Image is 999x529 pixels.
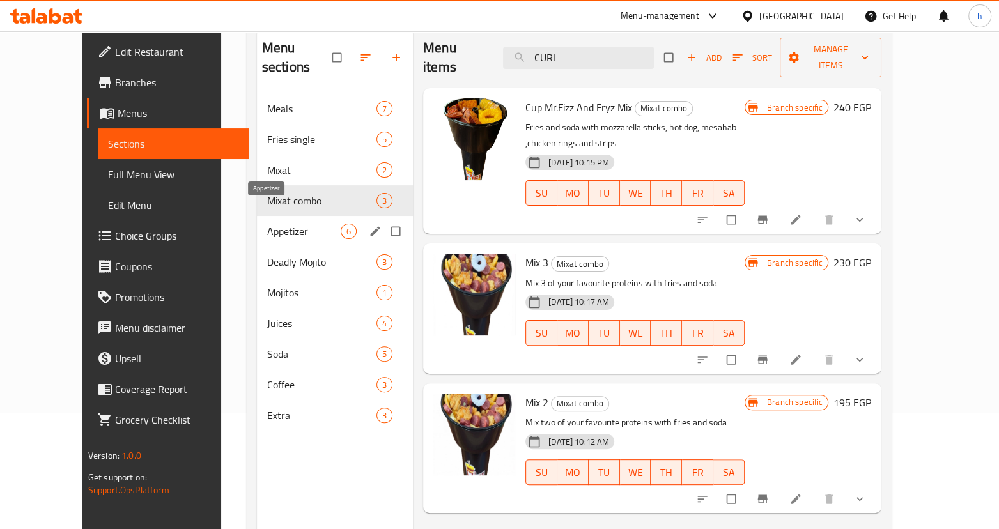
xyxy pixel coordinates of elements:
[651,459,682,485] button: TH
[115,351,238,366] span: Upsell
[683,48,724,68] button: Add
[594,324,615,342] span: TU
[121,447,141,464] span: 1.0.0
[108,136,238,151] span: Sections
[833,394,871,411] h6: 195 EGP
[853,353,866,366] svg: Show Choices
[267,162,376,178] span: Mixat
[552,396,608,411] span: Mixat combo
[257,369,413,400] div: Coffee3
[257,216,413,247] div: Appetizer6edit
[257,124,413,155] div: Fries single5
[815,485,846,513] button: delete
[625,324,646,342] span: WE
[594,463,615,482] span: TU
[87,282,249,312] a: Promotions
[724,48,780,68] span: Sort items
[433,98,515,180] img: Cup Mr.Fizz And Fryz Mix
[108,167,238,182] span: Full Menu View
[115,259,238,274] span: Coupons
[267,101,376,116] span: Meals
[267,377,376,392] span: Coffee
[267,193,376,208] span: Mixat combo
[115,289,238,305] span: Promotions
[267,346,376,362] div: Soda
[525,98,632,117] span: Cup Mr.Fizz And Fryz Mix
[503,47,654,69] input: search
[656,184,677,203] span: TH
[98,128,249,159] a: Sections
[525,180,557,206] button: SU
[376,377,392,392] div: items
[262,38,332,77] h2: Menu sections
[525,275,745,291] p: Mix 3 of your favourite proteins with fries and soda
[87,374,249,404] a: Coverage Report
[87,220,249,251] a: Choice Groups
[267,408,376,423] div: Extra
[377,410,392,422] span: 3
[759,9,844,23] div: [GEOGRAPHIC_DATA]
[719,348,746,372] span: Select to update
[625,463,646,482] span: WE
[87,251,249,282] a: Coupons
[87,36,249,67] a: Edit Restaurant
[257,277,413,308] div: Mojitos1
[257,247,413,277] div: Deadly Mojito3
[789,493,805,505] a: Edit menu item
[433,394,515,475] img: Mix 2
[267,285,376,300] span: Mojitos
[620,320,651,346] button: WE
[853,493,866,505] svg: Show Choices
[423,38,488,77] h2: Menu items
[377,379,392,391] span: 3
[115,228,238,243] span: Choice Groups
[635,101,693,116] div: Mixat combo
[525,119,745,151] p: Fries and soda with mozzarella sticks, hot dog, mesahab ,chicken rings and strips
[115,75,238,90] span: Branches
[557,320,589,346] button: MO
[656,45,683,70] span: Select section
[531,184,552,203] span: SU
[790,42,871,73] span: Manage items
[257,308,413,339] div: Juices4
[377,164,392,176] span: 2
[118,105,238,121] span: Menus
[531,324,552,342] span: SU
[87,312,249,343] a: Menu disclaimer
[687,324,708,342] span: FR
[525,253,548,272] span: Mix 3
[341,224,357,239] div: items
[762,257,828,269] span: Branch specific
[557,180,589,206] button: MO
[267,224,341,239] span: Appetizer
[713,180,745,206] button: SA
[815,206,846,234] button: delete
[748,346,779,374] button: Branch-specific-item
[789,213,805,226] a: Edit menu item
[562,324,584,342] span: MO
[87,98,249,128] a: Menus
[762,396,828,408] span: Branch specific
[688,485,719,513] button: sort-choices
[846,485,876,513] button: show more
[267,316,376,331] span: Juices
[589,320,620,346] button: TU
[115,381,238,397] span: Coverage Report
[718,463,740,482] span: SA
[376,408,392,423] div: items
[88,469,147,486] span: Get support on:
[377,256,392,268] span: 3
[732,50,771,65] span: Sort
[719,487,746,511] span: Select to update
[682,180,713,206] button: FR
[267,132,376,147] span: Fries single
[543,157,614,169] span: [DATE] 10:15 PM
[257,155,413,185] div: Mixat2
[531,463,552,482] span: SU
[88,482,169,498] a: Support.OpsPlatform
[87,67,249,98] a: Branches
[780,38,881,77] button: Manage items
[341,226,356,238] span: 6
[257,185,413,216] div: Mixat combo3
